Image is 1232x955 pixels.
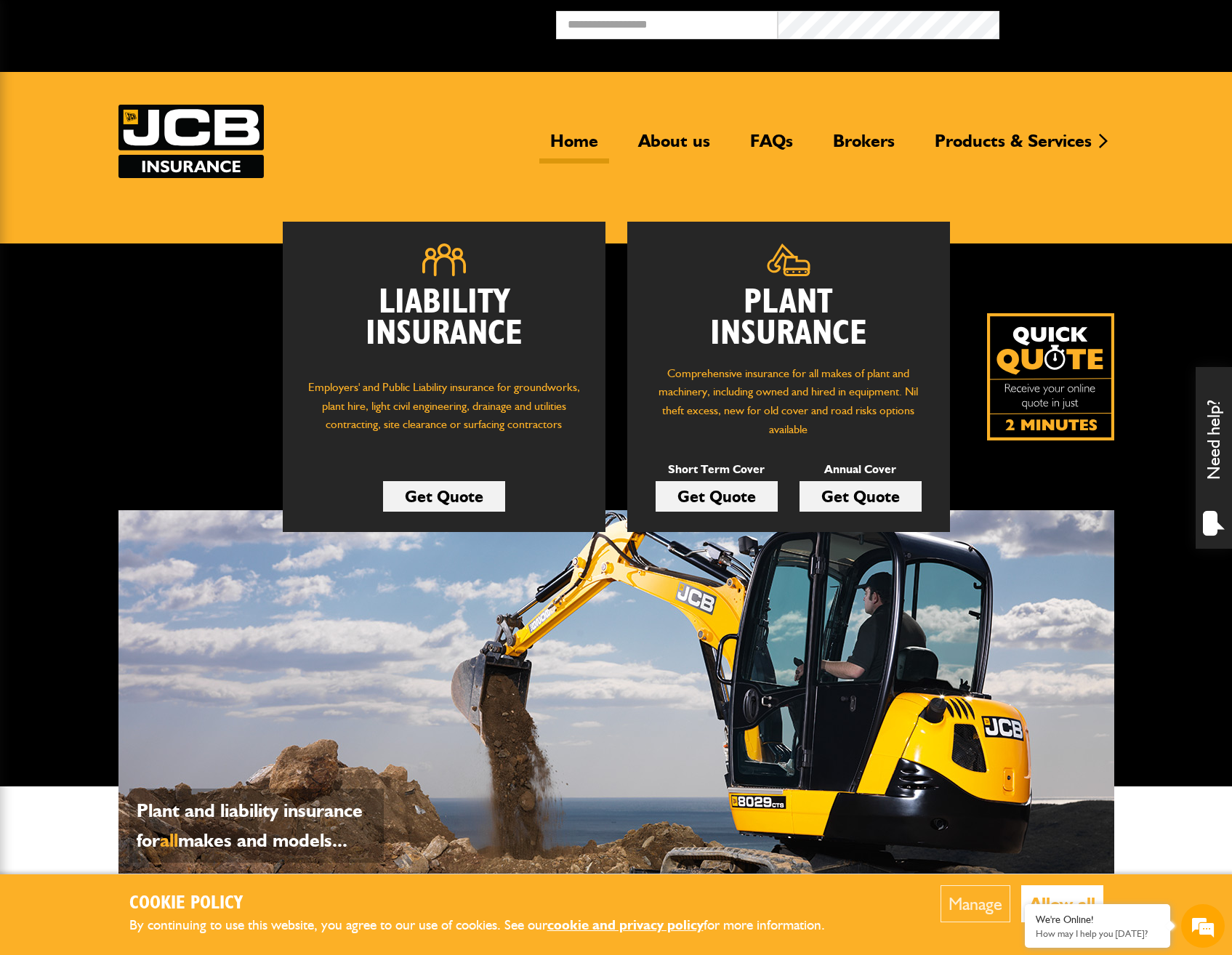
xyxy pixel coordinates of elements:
button: Manage [941,885,1010,922]
a: Get your insurance quote isn just 2-minutes [987,313,1114,440]
p: By continuing to use this website, you agree to our use of cookies. See our for more information. [129,914,849,937]
p: Comprehensive insurance for all makes of plant and machinery, including owned and hired in equipm... [649,364,928,438]
span: all [160,829,178,852]
a: Get Quote [800,481,922,512]
p: Short Term Cover [656,460,778,479]
a: Get Quote [383,481,505,512]
a: About us [627,130,721,164]
a: FAQs [739,130,804,164]
a: Get Quote [656,481,778,512]
h2: Liability Insurance [305,287,584,364]
p: Plant and liability insurance for makes and models... [137,796,377,855]
a: Brokers [822,130,906,164]
a: Products & Services [924,130,1103,164]
a: JCB Insurance Services [118,105,264,178]
img: JCB Insurance Services logo [118,105,264,178]
p: How may I help you today? [1036,928,1159,939]
p: Employers' and Public Liability insurance for groundworks, plant hire, light civil engineering, d... [305,378,584,448]
p: Annual Cover [800,460,922,479]
button: Broker Login [999,11,1221,33]
img: Quick Quote [987,313,1114,440]
div: Need help? [1196,367,1232,549]
a: Home [539,130,609,164]
a: cookie and privacy policy [547,916,704,933]
h2: Cookie Policy [129,892,849,915]
button: Allow all [1021,885,1103,922]
div: We're Online! [1036,914,1159,926]
h2: Plant Insurance [649,287,928,350]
